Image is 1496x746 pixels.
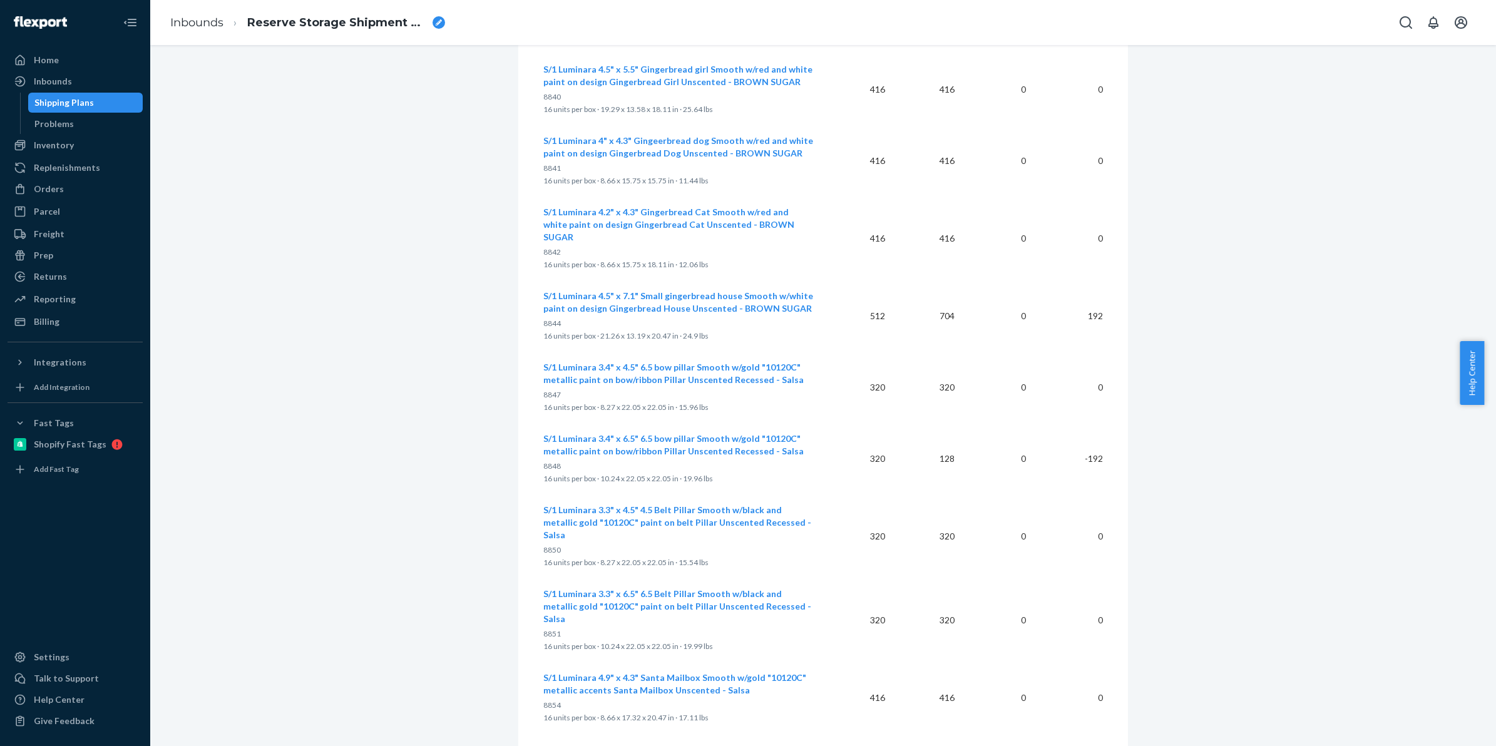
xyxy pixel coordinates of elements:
button: S/1 Luminara 4.2" x 4.3" Gingerbread Cat Smooth w/red and white paint on design Gingerbread Cat U... [543,206,814,243]
div: Returns [34,270,67,283]
div: Reporting [34,293,76,305]
button: Close Navigation [118,10,143,35]
p: 16 units per box · 10.24 x 22.05 x 22.05 in · 19.99 lbs [543,640,814,653]
td: 416 [895,125,965,197]
button: Open notifications [1421,10,1446,35]
span: 8844 [543,319,561,328]
td: 416 [895,197,965,280]
span: S/1 Luminara 4.5" x 5.5" Gingerbread girl Smooth w/red and white paint on design Gingerbread Girl... [543,64,812,87]
div: Parcel [34,205,60,218]
div: Inventory [34,139,74,151]
div: Freight [34,228,64,240]
div: Shipping Plans [34,96,94,109]
td: 0 [965,197,1036,280]
a: Parcel [8,202,143,222]
td: 0 [965,494,1036,578]
button: S/1 Luminara 3.4" x 4.5" 6.5 bow pillar Smooth w/gold "10120C" metallic paint on bow/ribbon Pilla... [543,361,814,386]
div: Integrations [34,356,86,369]
a: Shipping Plans [28,93,143,113]
td: 0 [965,125,1036,197]
p: 16 units per box · 8.27 x 22.05 x 22.05 in · 15.96 lbs [543,401,814,414]
a: Add Fast Tag [8,459,143,479]
td: 416 [824,197,895,280]
td: 0 [965,578,1036,662]
div: Settings [34,651,69,663]
button: Integrations [8,352,143,372]
div: Orders [34,183,64,195]
img: Flexport logo [14,16,67,29]
td: 320 [824,578,895,662]
td: 320 [824,494,895,578]
div: Help Center [34,693,85,706]
button: Open Search Box [1393,10,1418,35]
div: Add Fast Tag [34,464,79,474]
div: Fast Tags [34,417,74,429]
td: 416 [895,662,965,733]
span: Reserve Storage Shipment STI2a52862dee [247,15,428,31]
td: 320 [824,423,895,494]
td: 320 [895,352,965,423]
span: 8851 [543,629,561,638]
span: S/1 Luminara 3.4" x 4.5" 6.5 bow pillar Smooth w/gold "10120C" metallic paint on bow/ribbon Pilla... [543,362,804,385]
p: 16 units per box · 10.24 x 22.05 x 22.05 in · 19.96 lbs [543,473,814,485]
span: S/1 Luminara 4" x 4.3" Gingeerbread dog Smooth w/red and white paint on design Gingerbread Dog Un... [543,135,813,158]
td: 416 [824,54,895,125]
a: Inbounds [170,16,223,29]
a: Inventory [8,135,143,155]
p: 16 units per box · 8.66 x 15.75 x 18.11 in · 12.06 lbs [543,258,814,271]
div: Home [34,54,59,66]
span: 8854 [543,700,561,710]
div: Problems [34,118,74,130]
button: S/1 Luminara 4.5" x 7.1" Small gingerbread house Smooth w/white paint on design Gingerbread House... [543,290,814,315]
td: 320 [895,578,965,662]
a: Inbounds [8,71,143,91]
td: 416 [895,54,965,125]
td: 0 [1036,125,1103,197]
div: Inbounds [34,75,72,88]
a: Settings [8,647,143,667]
div: Give Feedback [34,715,95,727]
td: 416 [824,662,895,733]
button: S/1 Luminara 3.3" x 6.5" 6.5 Belt Pillar Smooth w/black and metallic gold "10120C" paint on belt ... [543,588,814,625]
span: S/1 Luminara 3.3" x 6.5" 6.5 Belt Pillar Smooth w/black and metallic gold "10120C" paint on belt ... [543,588,811,624]
span: S/1 Luminara 4.2" x 4.3" Gingerbread Cat Smooth w/red and white paint on design Gingerbread Cat U... [543,207,794,242]
td: 0 [965,662,1036,733]
td: 0 [965,280,1036,352]
div: Prep [34,249,53,262]
a: Freight [8,224,143,244]
span: 8842 [543,247,561,257]
div: Talk to Support [34,672,99,685]
a: Talk to Support [8,668,143,688]
td: 192 [1036,280,1103,352]
button: S/1 Luminara 4.9" x 4.3" Santa Mailbox Smooth w/gold "10120C" metallic accents Santa Mailbox Unsc... [543,672,814,697]
button: Open account menu [1448,10,1473,35]
span: S/1 Luminara 3.4" x 6.5" 6.5 bow pillar Smooth w/gold "10120C" metallic paint on bow/ribbon Pilla... [543,433,804,456]
p: 16 units per box · 19.29 x 13.58 x 18.11 in · 25.64 lbs [543,103,814,116]
a: Problems [28,114,143,134]
td: 0 [1036,54,1103,125]
span: 8850 [543,545,561,554]
td: 416 [824,125,895,197]
div: Replenishments [34,161,100,174]
a: Returns [8,267,143,287]
td: 0 [1036,494,1103,578]
td: 0 [965,54,1036,125]
button: Give Feedback [8,711,143,731]
a: Orders [8,179,143,199]
div: Add Integration [34,382,90,392]
td: 0 [1036,352,1103,423]
td: 128 [895,423,965,494]
td: -192 [1036,423,1103,494]
a: Home [8,50,143,70]
td: 0 [1036,578,1103,662]
button: S/1 Luminara 3.3" x 4.5" 4.5 Belt Pillar Smooth w/black and metallic gold "10120C" paint on belt ... [543,504,814,541]
button: Fast Tags [8,413,143,433]
span: S/1 Luminara 4.5" x 7.1" Small gingerbread house Smooth w/white paint on design Gingerbread House... [543,290,813,314]
td: 704 [895,280,965,352]
td: 320 [895,494,965,578]
ol: breadcrumbs [160,4,455,41]
p: 16 units per box · 8.27 x 22.05 x 22.05 in · 15.54 lbs [543,556,814,569]
td: 0 [965,352,1036,423]
span: S/1 Luminara 3.3" x 4.5" 4.5 Belt Pillar Smooth w/black and metallic gold "10120C" paint on belt ... [543,504,811,540]
a: Billing [8,312,143,332]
